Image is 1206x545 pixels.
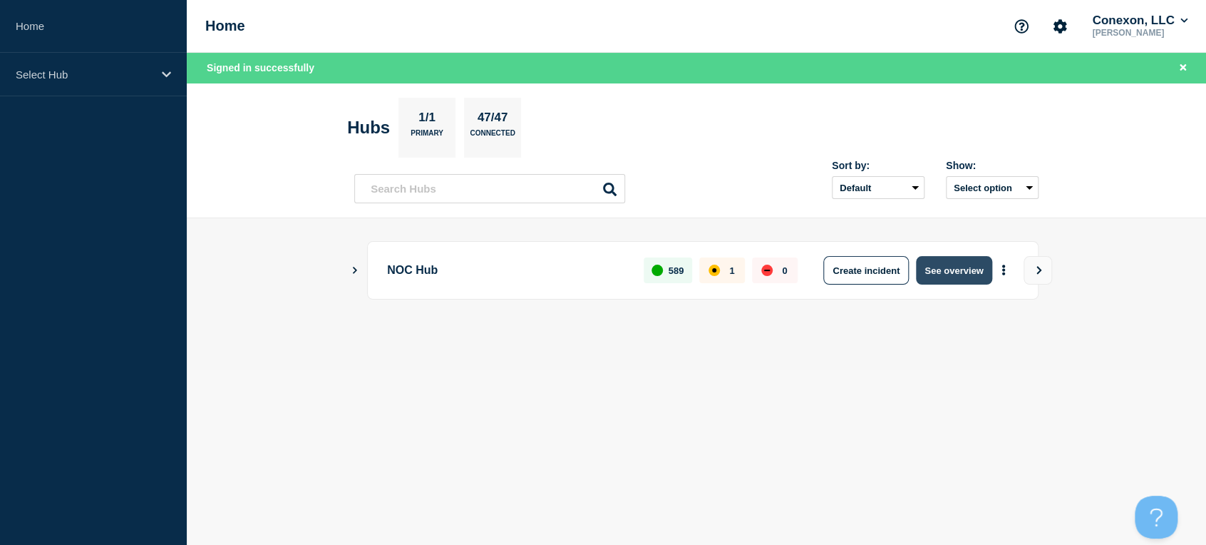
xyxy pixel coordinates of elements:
[347,118,390,138] h2: Hubs
[205,18,245,34] h1: Home
[669,265,684,276] p: 589
[761,265,773,276] div: down
[782,265,787,276] p: 0
[832,160,924,171] div: Sort by:
[823,256,909,285] button: Create incident
[1006,11,1036,41] button: Support
[916,256,991,285] button: See overview
[946,176,1038,199] button: Select option
[729,265,734,276] p: 1
[1174,60,1192,76] button: Close banner
[708,265,720,276] div: affected
[1089,14,1190,28] button: Conexon, LLC
[1089,28,1190,38] p: [PERSON_NAME]
[651,265,663,276] div: up
[994,258,1013,284] button: More actions
[351,265,359,276] button: Show Connected Hubs
[946,160,1038,171] div: Show:
[411,129,443,144] p: Primary
[472,111,513,129] p: 47/47
[1135,496,1177,539] iframe: Help Scout Beacon - Open
[470,129,515,144] p: Connected
[832,176,924,199] select: Sort by
[387,256,627,285] p: NOC Hub
[16,68,153,81] p: Select Hub
[1045,11,1075,41] button: Account settings
[413,111,441,129] p: 1/1
[354,174,625,203] input: Search Hubs
[1024,256,1052,285] button: View
[207,62,314,73] span: Signed in successfully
